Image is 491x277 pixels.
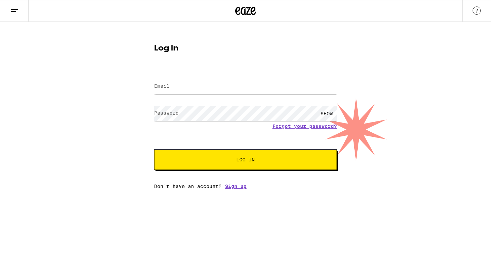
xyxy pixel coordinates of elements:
[154,149,337,170] button: Log In
[154,44,337,53] h1: Log In
[154,79,337,94] input: Email
[154,110,179,116] label: Password
[225,184,247,189] a: Sign up
[154,184,337,189] div: Don't have an account?
[272,123,337,129] a: Forgot your password?
[236,157,255,162] span: Log In
[154,83,169,89] label: Email
[316,106,337,121] div: SHOW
